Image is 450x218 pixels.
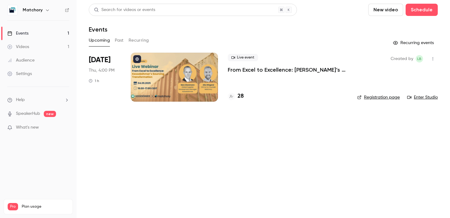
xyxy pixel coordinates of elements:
span: Laura Banciu [416,55,423,62]
span: Help [16,97,25,103]
h6: Matchory [23,7,43,13]
a: Enter Studio [407,94,438,100]
div: Videos [7,44,29,50]
a: Registration page [357,94,400,100]
span: LB [417,55,422,62]
a: SpeakerHub [16,111,40,117]
button: New video [368,4,403,16]
div: Sep 4 Thu, 4:00 PM (Europe/Berlin) [89,53,121,102]
div: Search for videos or events [94,7,155,13]
span: new [44,111,56,117]
h4: 28 [238,92,244,100]
button: Recurring events [390,38,438,48]
div: Settings [7,71,32,77]
h1: Events [89,26,107,33]
span: [DATE] [89,55,111,65]
span: Created by [391,55,413,62]
div: Events [7,30,28,36]
button: Schedule [406,4,438,16]
span: What's new [16,124,39,131]
span: Live event [228,54,258,61]
li: help-dropdown-opener [7,97,69,103]
div: Audience [7,57,35,63]
button: Upcoming [89,36,110,45]
a: From Excel to Excellence: [PERSON_NAME]’s Sourcing Transformation [228,66,347,73]
a: 28 [228,92,244,100]
span: Pro [8,203,18,210]
img: Matchory [8,5,17,15]
span: Thu, 4:00 PM [89,67,114,73]
span: Plan usage [22,204,69,209]
button: Past [115,36,124,45]
div: 1 h [89,78,99,83]
button: Recurring [129,36,149,45]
